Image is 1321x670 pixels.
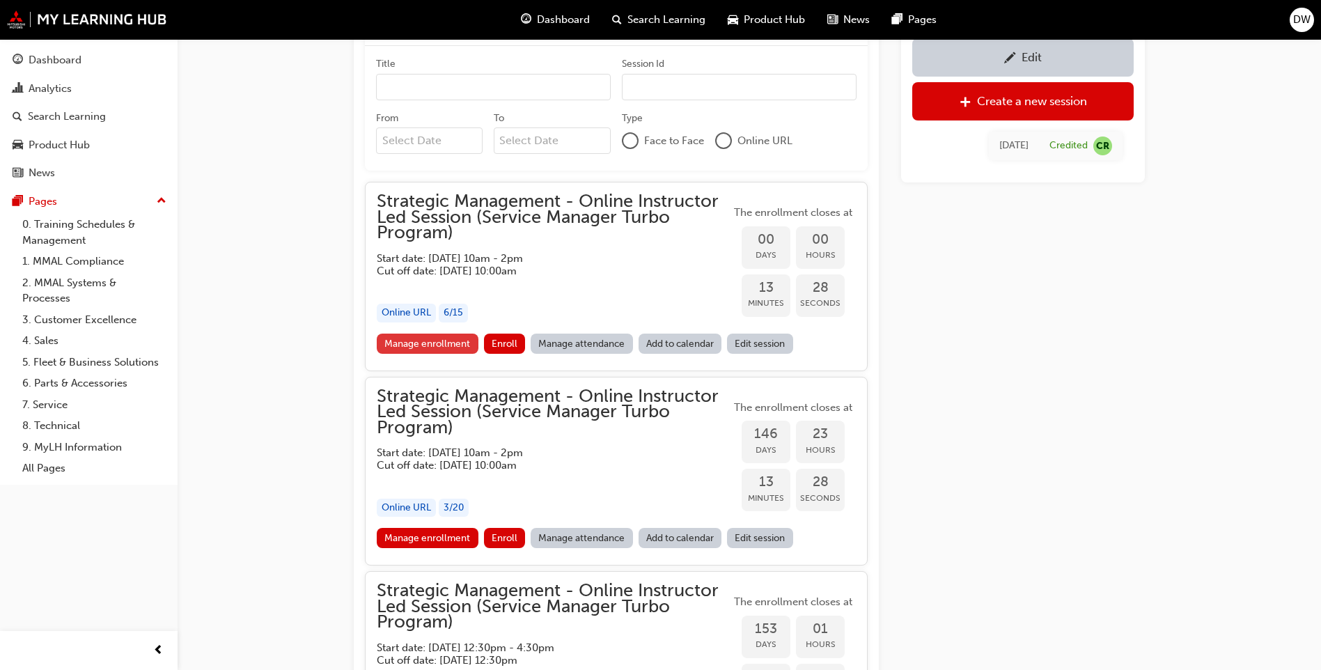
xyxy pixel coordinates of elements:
[492,338,517,350] span: Enroll
[6,189,172,215] button: Pages
[377,389,856,554] button: Strategic Management - Online Instructor Led Session (Service Manager Turbo Program)Start date: [...
[531,334,633,354] a: Manage attendance
[727,528,793,548] a: Edit session
[742,621,790,637] span: 153
[1004,52,1016,65] span: pencil-icon
[13,167,23,180] span: news-icon
[843,12,870,28] span: News
[17,373,172,394] a: 6. Parts & Accessories
[484,334,526,354] button: Enroll
[13,139,23,152] span: car-icon
[439,304,468,322] div: 6 / 15
[816,6,881,34] a: news-iconNews
[494,111,504,125] div: To
[29,52,81,68] div: Dashboard
[742,232,790,248] span: 00
[796,442,845,458] span: Hours
[377,446,708,459] h5: Start date: [DATE] 10am - 2pm
[601,6,717,34] a: search-iconSearch Learning
[28,109,106,125] div: Search Learning
[377,334,478,354] a: Manage enrollment
[29,165,55,181] div: News
[29,81,72,97] div: Analytics
[157,192,166,210] span: up-icon
[644,133,704,149] span: Face to Face
[13,83,23,95] span: chart-icon
[376,111,398,125] div: From
[796,490,845,506] span: Seconds
[492,532,517,544] span: Enroll
[13,196,23,208] span: pages-icon
[827,11,838,29] span: news-icon
[484,528,526,548] button: Enroll
[1022,50,1042,64] div: Edit
[796,232,845,248] span: 00
[377,641,708,654] h5: Start date: [DATE] 12:30pm - 4:30pm
[377,528,478,548] a: Manage enrollment
[6,104,172,130] a: Search Learning
[494,127,611,154] input: To
[1293,12,1311,28] span: DW
[17,415,172,437] a: 8. Technical
[13,111,22,123] span: search-icon
[639,528,722,548] a: Add to calendar
[17,251,172,272] a: 1. MMAL Compliance
[742,247,790,263] span: Days
[17,394,172,416] a: 7. Service
[439,499,469,517] div: 3 / 20
[742,474,790,490] span: 13
[796,280,845,296] span: 28
[717,6,816,34] a: car-iconProduct Hub
[796,637,845,653] span: Hours
[742,280,790,296] span: 13
[377,194,730,241] span: Strategic Management - Online Instructor Led Session (Service Manager Turbo Program)
[730,594,856,610] span: The enrollment closes at
[622,111,643,125] div: Type
[6,45,172,189] button: DashboardAnalyticsSearch LearningProduct HubNews
[960,95,971,109] span: plus-icon
[29,194,57,210] div: Pages
[796,426,845,442] span: 23
[728,11,738,29] span: car-icon
[377,499,436,517] div: Online URL
[377,304,436,322] div: Online URL
[908,12,937,28] span: Pages
[537,12,590,28] span: Dashboard
[377,194,856,359] button: Strategic Management - Online Instructor Led Session (Service Manager Turbo Program)Start date: [...
[881,6,948,34] a: pages-iconPages
[13,54,23,67] span: guage-icon
[1049,139,1088,152] div: Credited
[153,642,164,660] span: prev-icon
[627,12,705,28] span: Search Learning
[1093,136,1112,155] span: null-icon
[796,474,845,490] span: 28
[742,426,790,442] span: 146
[912,81,1134,120] a: Create a new session
[912,38,1134,76] a: Edit
[639,334,722,354] a: Add to calendar
[521,11,531,29] span: guage-icon
[742,490,790,506] span: Minutes
[742,295,790,311] span: Minutes
[727,334,793,354] a: Edit session
[376,57,396,71] div: Title
[892,11,902,29] span: pages-icon
[737,133,792,149] span: Online URL
[7,10,167,29] img: mmal
[17,330,172,352] a: 4. Sales
[29,137,90,153] div: Product Hub
[622,57,664,71] div: Session Id
[744,12,805,28] span: Product Hub
[6,132,172,158] a: Product Hub
[6,160,172,186] a: News
[796,247,845,263] span: Hours
[742,442,790,458] span: Days
[510,6,601,34] a: guage-iconDashboard
[377,389,730,436] span: Strategic Management - Online Instructor Led Session (Service Manager Turbo Program)
[17,272,172,309] a: 2. MMAL Systems & Processes
[17,458,172,479] a: All Pages
[796,295,845,311] span: Seconds
[977,94,1087,108] div: Create a new session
